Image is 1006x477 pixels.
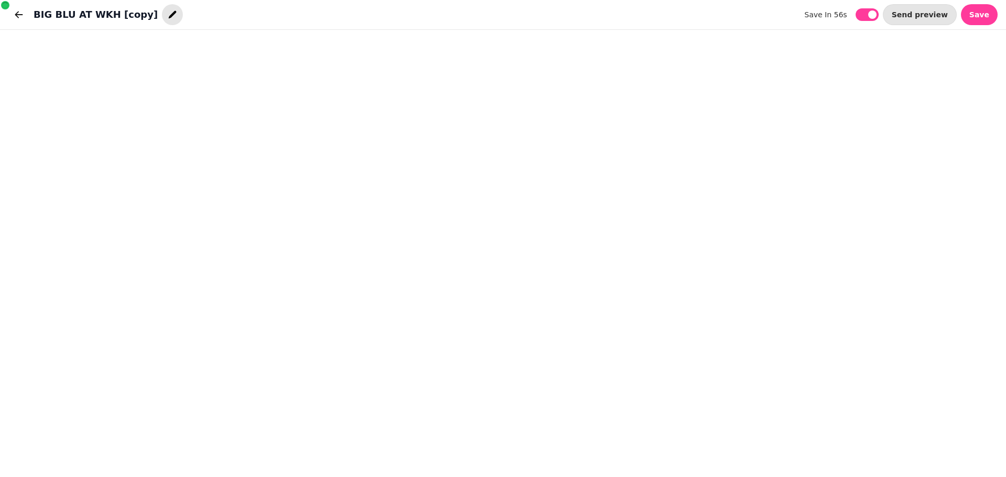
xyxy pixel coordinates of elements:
button: Send preview [883,4,957,25]
label: save in 56s [804,8,847,21]
span: Send preview [892,11,948,18]
span: Save [969,11,989,18]
button: Save [961,4,998,25]
h1: BIG BLU AT WKH [copy] [34,7,158,22]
